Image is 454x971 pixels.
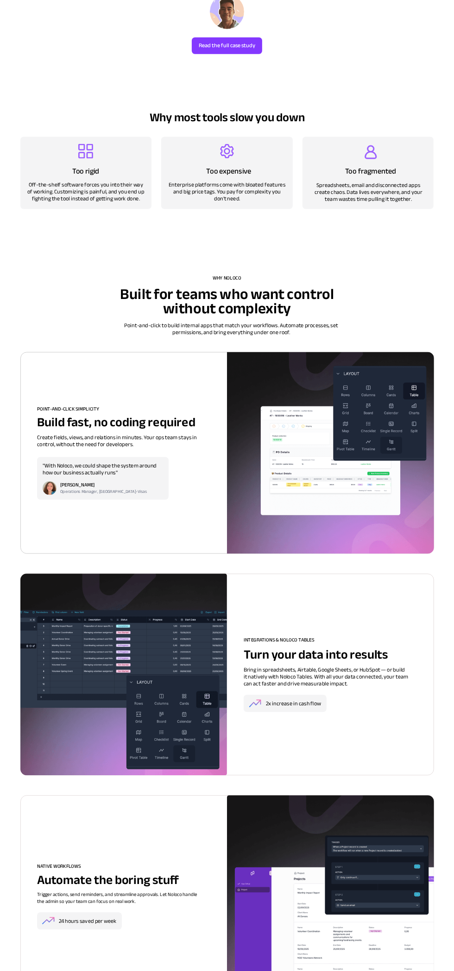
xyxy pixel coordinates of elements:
span: 24 hours saved per week [59,916,117,927]
span: Build fast, no coding required [37,411,195,435]
span: 2x increase in cash flow [266,699,321,709]
span: Built for teams who want control without complexity [120,280,334,323]
span: Spreadsheets, email and disconnected apps create chaos. Data lives everywhere, and your team wast... [314,180,422,204]
span: Too rigid [72,164,99,179]
span: Off-the-shelf software forces you into their way of working. Customizing is painful, and you end ... [27,180,145,204]
span: Create fields, views, and relations in minutes. Your ops team stays in control, without the need ... [37,433,197,450]
span: Enterprise platforms come with bloated features and big price tags. You pay for complexity you do... [169,180,285,204]
span: INTEGRATIONS & NOLOCO TABLES [244,636,314,645]
span: Operations Manager, [GEOGRAPHIC_DATA]-Visas [60,487,147,496]
span: Why most tools slow you down [149,106,305,129]
span: Point-and-click to build internal apps that match your workflows. Automate processes, set permiss... [124,321,338,338]
span: "With Noloco, we could shape the system around how our business actually runs" [43,461,157,478]
span: Turn your data into results [244,643,388,666]
span: Read the full case study [192,43,262,50]
span: NATIVE WORKFLOWS [37,862,81,871]
span: Bring in spreadsheets, Airtable, Google Sheets, or HubSpot — or build it natively with Noloco Tab... [244,665,408,689]
span: POINT-AND-CLICK SIMPLICITY [37,405,99,414]
span: Too fragmented [345,164,396,179]
span: Automate the boring stuff [37,869,179,892]
span: WHY NOLOCO [213,274,241,283]
span: [PERSON_NAME] [60,480,95,490]
a: Read the full case study [192,37,262,54]
span: Too expensive [206,164,251,179]
span: Trigger actions, send reminders, and streamline approvals. Let Noloco handle the admin so your te... [37,890,197,906]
